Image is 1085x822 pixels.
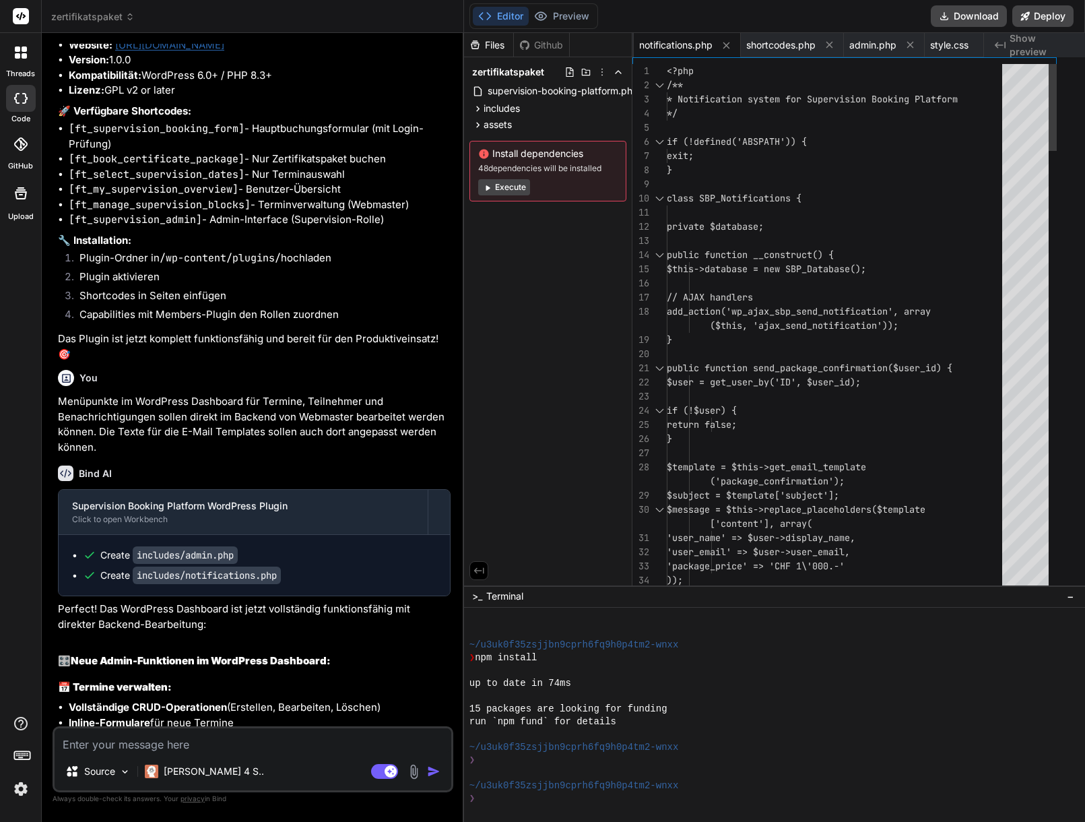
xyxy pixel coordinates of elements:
[472,590,482,603] span: >_
[469,677,571,690] span: up to date in 74ms
[746,38,816,52] span: shortcodes.php
[59,490,428,534] button: Supervision Booking Platform WordPress PluginClick to open Workbench
[667,220,764,232] span: private $database;
[632,220,649,234] div: 12
[100,569,281,582] div: Create
[632,262,649,276] div: 15
[58,104,191,117] strong: 🚀 Verfügbare Shortcodes:
[486,83,640,99] span: supervision-booking-platform.php
[667,249,834,261] span: public function __construct() {
[632,205,649,220] div: 11
[406,764,422,780] img: attachment
[632,163,649,177] div: 8
[651,361,668,375] div: Click to collapse the range.
[164,765,264,778] p: [PERSON_NAME] 4 S..
[931,5,1007,27] button: Download
[667,461,866,473] span: $template = $this->get_email_template
[632,248,649,262] div: 14
[472,65,544,79] span: zertifikatspaket
[632,149,649,163] div: 7
[69,213,202,226] code: [ft_supervision_admin]
[667,164,672,176] span: }
[632,92,649,106] div: 3
[632,78,649,92] div: 2
[667,376,861,388] span: $user = get_user_by('ID', $user_id);
[651,404,668,418] div: Click to collapse the range.
[632,404,649,418] div: 24
[58,394,451,455] p: Menüpunkte im WordPress Dashboard für Termine, Teilnehmer und Benachrichtigungen sollen direkt im...
[849,38,896,52] span: admin.php
[69,288,451,307] li: Shortcodes in Seiten einfügen
[69,152,451,167] li: - Nur Zertifikatspaket buchen
[69,83,451,98] li: GPL v2 or later
[632,488,649,503] div: 29
[667,546,850,558] span: 'user_email' => $user->user_email,
[72,499,414,513] div: Supervision Booking Platform WordPress Plugin
[180,794,205,802] span: privacy
[133,567,281,584] code: includes/notifications.php
[84,765,115,778] p: Source
[69,212,451,228] li: - Admin-Interface (Supervision-Rolle)
[667,532,855,544] span: 'user_name' => $user->display_name,
[632,559,649,573] div: 33
[469,716,616,728] span: run `npm fund` for details
[8,160,33,172] label: GitHub
[473,7,529,26] button: Editor
[651,135,668,149] div: Click to collapse the range.
[632,531,649,545] div: 31
[632,375,649,389] div: 22
[100,548,238,562] div: Create
[1012,5,1074,27] button: Deploy
[484,118,512,131] span: assets
[667,433,672,445] span: }
[529,7,595,26] button: Preview
[632,333,649,347] div: 19
[514,38,569,52] div: Github
[667,192,801,204] span: class SBP_Notifications {
[69,53,451,68] li: 1.0.0
[632,191,649,205] div: 10
[469,754,475,767] span: ❯
[710,517,812,530] span: ['content'], array(
[651,503,668,517] div: Click to collapse the range.
[667,150,694,162] span: exit;
[69,53,109,66] strong: Version:
[632,460,649,474] div: 28
[632,305,649,319] div: 18
[632,276,649,290] div: 16
[145,765,158,778] img: Claude 4 Sonnet
[464,38,513,52] div: Files
[72,514,414,525] div: Click to open Workbench
[69,121,451,152] li: - Hauptbuchungsformular (mit Login-Prüfung)
[469,792,475,805] span: ❯
[160,251,281,265] code: /wp-content/plugins/
[478,147,618,160] span: Install dependencies
[69,197,451,213] li: - Terminverwaltung (Webmaster)
[667,135,807,148] span: if (!defined('ABSPATH')) {
[69,152,244,166] code: [ft_book_certificate_package]
[469,639,679,652] span: ~/u3uk0f35zsjjbn9cprh6fq9h0p4tm2-wnxx
[58,331,451,362] p: Das Plugin ist jetzt komplett funktionsfähig und bereit für den Produktiveinsatz! 🎯
[58,234,131,247] strong: 🔧 Installation:
[427,765,440,778] img: icon
[119,766,131,778] img: Pick Models
[6,68,35,80] label: threads
[893,305,931,317] span: , array
[69,716,451,731] li: für neue Termine
[69,167,451,183] li: - Nur Terminauswahl
[69,84,104,96] strong: Lizenz:
[69,701,227,714] strong: Vollständige CRUD-Operationen
[11,113,30,125] label: code
[931,93,958,105] span: tform
[710,319,898,331] span: ($this, 'ajax_send_notification'));
[115,38,224,51] a: [URL][DOMAIN_NAME]
[667,93,931,105] span: * Notification system for Supervision Booking Pla
[667,65,694,77] span: <?php
[667,503,893,515] span: $message = $this->replace_placeholders($te
[484,102,520,115] span: includes
[69,182,451,197] li: - Benutzer-Übersicht
[79,467,112,480] h6: Bind AI
[478,179,530,195] button: Execute
[9,778,32,800] img: settings
[632,234,649,248] div: 13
